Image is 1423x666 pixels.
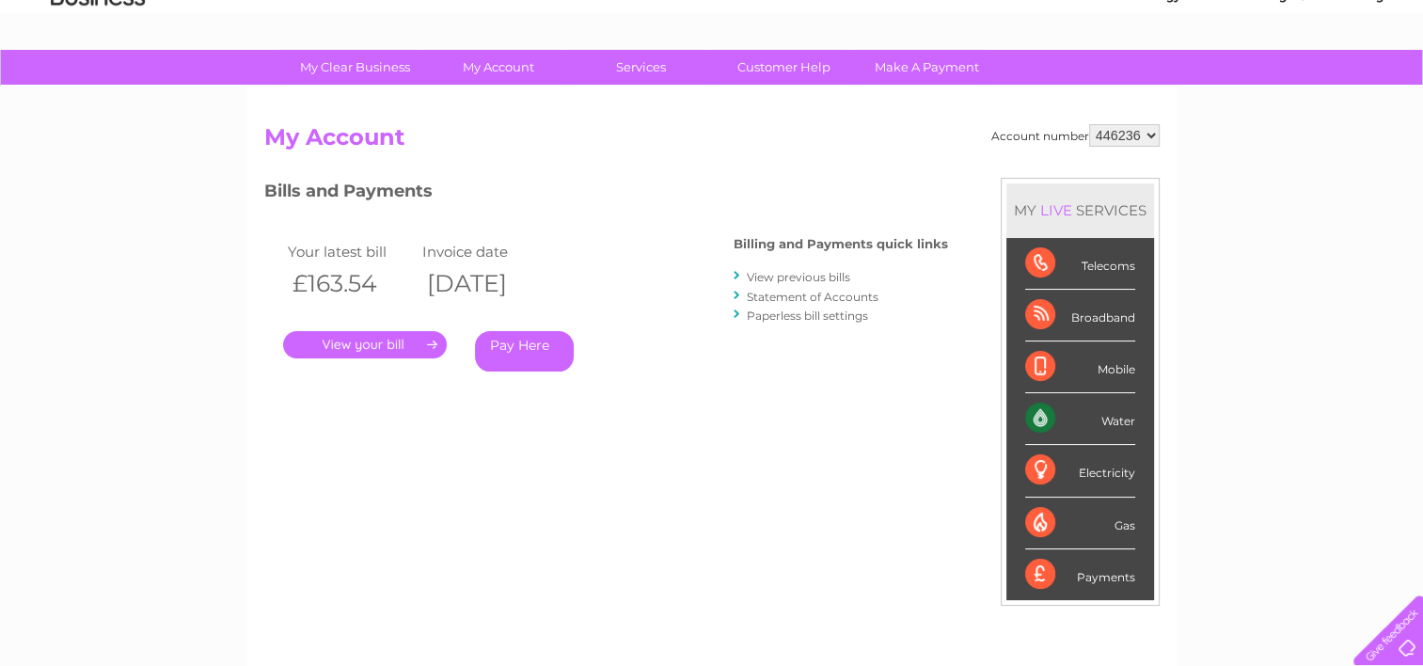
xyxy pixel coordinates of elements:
[747,290,878,304] a: Statement of Accounts
[1025,290,1135,341] div: Broadband
[1068,9,1198,33] a: 0333 014 3131
[747,309,868,323] a: Paperless bill settings
[1298,80,1344,94] a: Contact
[849,50,1004,85] a: Make A Payment
[420,50,576,85] a: My Account
[1025,238,1135,290] div: Telecoms
[1025,498,1135,549] div: Gas
[50,49,146,106] img: logo.png
[283,239,419,264] td: Your latest bill
[734,237,948,251] h4: Billing and Payments quick links
[1139,80,1180,94] a: Energy
[1192,80,1248,94] a: Telecoms
[1006,183,1154,237] div: MY SERVICES
[1025,549,1135,600] div: Payments
[475,331,574,372] a: Pay Here
[991,124,1160,147] div: Account number
[1025,445,1135,497] div: Electricity
[283,331,447,358] a: .
[418,264,553,303] th: [DATE]
[264,124,1160,160] h2: My Account
[1259,80,1287,94] a: Blog
[1025,341,1135,393] div: Mobile
[418,239,553,264] td: Invoice date
[268,10,1157,91] div: Clear Business is a trading name of Verastar Limited (registered in [GEOGRAPHIC_DATA] No. 3667643...
[277,50,433,85] a: My Clear Business
[563,50,719,85] a: Services
[1092,80,1128,94] a: Water
[706,50,862,85] a: Customer Help
[1025,393,1135,445] div: Water
[264,178,948,211] h3: Bills and Payments
[1361,80,1405,94] a: Log out
[1036,201,1076,219] div: LIVE
[283,264,419,303] th: £163.54
[747,270,850,284] a: View previous bills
